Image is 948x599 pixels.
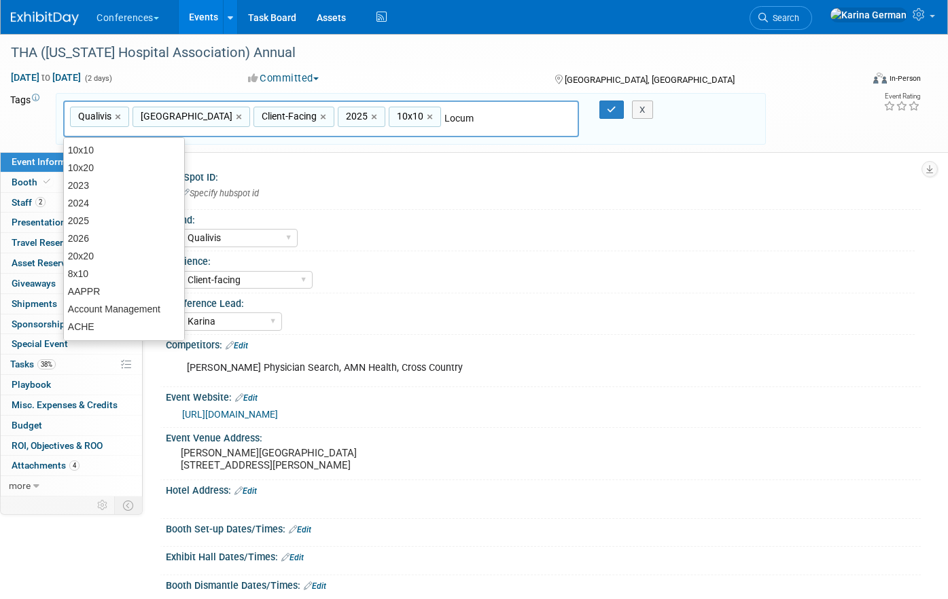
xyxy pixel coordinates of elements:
[394,109,423,123] span: 10x10
[12,420,42,431] span: Budget
[43,178,50,185] i: Booth reservation complete
[226,341,248,350] a: Edit
[10,93,43,145] td: Tags
[64,194,184,212] div: 2024
[64,265,184,283] div: 8x10
[166,210,915,227] div: Brand:
[64,318,184,335] div: ACHE
[1,173,142,192] a: Booth
[9,480,31,491] span: more
[6,41,843,65] div: THA ([US_STATE] Hospital Association) Annual
[889,73,921,84] div: In-Person
[320,109,329,125] a: ×
[166,519,921,537] div: Booth Set-up Dates/Times:
[371,109,380,125] a: ×
[259,109,317,123] span: Client-Facing
[235,393,258,403] a: Edit
[12,237,108,248] span: Travel Reservations
[64,141,184,159] div: 10x10
[182,409,278,420] a: [URL][DOMAIN_NAME]
[166,167,921,184] div: HubSpot ID:
[281,553,304,562] a: Edit
[166,480,921,498] div: Hotel Address:
[1,355,142,374] a: Tasks38%
[12,440,103,451] span: ROI, Objectives & ROO
[166,293,915,310] div: Conference Lead:
[1,476,142,496] a: more
[236,109,245,125] a: ×
[64,230,184,247] div: 2026
[632,101,653,120] button: X
[12,278,56,289] span: Giveaways
[1,213,142,232] a: Presentations
[64,283,184,300] div: AAPPR
[12,460,80,471] span: Attachments
[166,251,915,268] div: Audience:
[115,496,143,514] td: Toggle Event Tabs
[10,71,82,84] span: [DATE] [DATE]
[1,233,142,253] a: Travel Reservations3
[166,575,921,593] div: Booth Dismantle Dates/Times:
[1,416,142,435] a: Budget
[1,193,142,213] a: Staff2
[181,447,466,471] pre: [PERSON_NAME][GEOGRAPHIC_DATA] [STREET_ADDRESS][PERSON_NAME]
[64,177,184,194] div: 2023
[1,294,142,314] a: Shipments
[343,109,368,123] span: 2025
[166,428,921,445] div: Event Venue Address:
[37,359,56,369] span: 38%
[12,399,118,410] span: Misc. Expenses & Credits
[1,334,142,354] a: Special Event
[69,460,80,471] span: 4
[177,355,774,382] div: [PERSON_NAME] Physician Search, AMN Health, Cross Country
[427,109,436,125] a: ×
[786,71,921,91] div: Event Format
[138,109,232,123] span: [GEOGRAPHIC_DATA]
[1,436,142,456] a: ROI, Objectives & ROO
[234,486,257,496] a: Edit
[1,395,142,415] a: Misc. Expenses & Credits
[289,525,311,534] a: Edit
[830,7,907,22] img: Karina German
[64,159,184,177] div: 10x20
[304,581,326,591] a: Edit
[84,74,112,83] span: (2 days)
[166,387,921,405] div: Event Website:
[12,319,84,329] span: Sponsorships
[873,73,887,84] img: Format-Inperson.png
[1,314,142,334] a: Sponsorships1
[12,298,57,309] span: Shipments
[12,177,53,187] span: Booth
[64,247,184,265] div: 20x20
[64,212,184,230] div: 2025
[1,274,142,293] a: Giveaways
[12,257,109,268] span: Asset Reservations
[12,197,46,208] span: Staff
[1,152,142,172] a: Event Information
[750,6,812,30] a: Search
[768,13,799,23] span: Search
[181,188,259,198] span: Specify hubspot id
[64,300,184,318] div: Account Management
[12,338,68,349] span: Special Event
[91,496,115,514] td: Personalize Event Tab Strip
[444,111,553,125] input: Type tag and hit enter
[75,109,111,123] span: Qualivis
[1,375,142,395] a: Playbook
[35,197,46,207] span: 2
[10,359,56,369] span: Tasks
[565,75,735,85] span: [GEOGRAPHIC_DATA], [GEOGRAPHIC_DATA]
[243,71,324,86] button: Committed
[166,335,921,352] div: Competitors:
[166,547,921,564] div: Exhibit Hall Dates/Times:
[1,253,142,273] a: Asset Reservations23
[12,217,71,228] span: Presentations
[12,379,51,390] span: Playbook
[1,456,142,475] a: Attachments4
[39,72,52,83] span: to
[12,156,88,167] span: Event Information
[115,109,124,125] a: ×
[64,335,184,353] div: Advisory Services
[883,93,920,100] div: Event Rating
[11,12,79,25] img: ExhibitDay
